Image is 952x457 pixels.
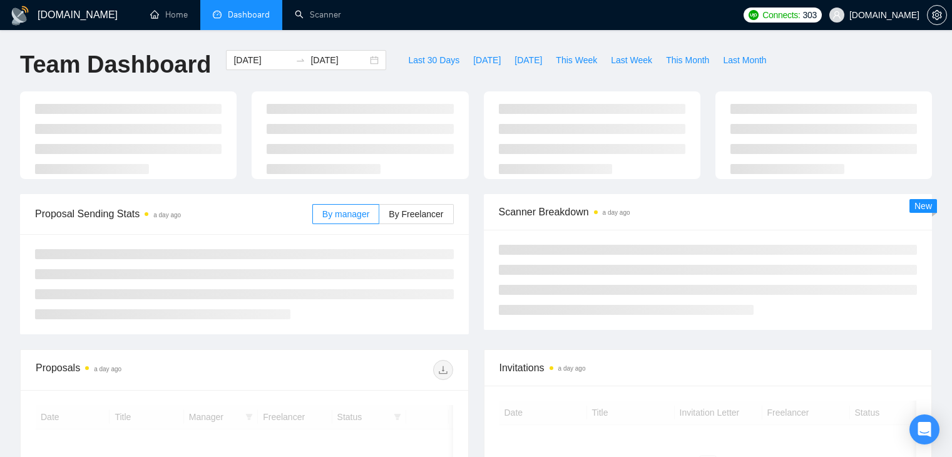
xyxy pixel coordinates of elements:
a: homeHome [150,9,188,20]
span: Proposal Sending Stats [35,206,312,222]
span: [DATE] [473,53,501,67]
span: Last 30 Days [408,53,459,67]
button: This Month [659,50,716,70]
span: Scanner Breakdown [499,204,918,220]
span: New [914,201,932,211]
span: Invitations [499,360,917,376]
time: a day ago [558,365,586,372]
time: a day ago [153,212,181,218]
div: Proposals [36,360,244,380]
button: This Week [549,50,604,70]
span: Dashboard [228,9,270,20]
span: to [295,55,305,65]
time: a day ago [94,366,121,372]
input: Start date [233,53,290,67]
button: Last 30 Days [401,50,466,70]
a: searchScanner [295,9,341,20]
span: user [832,11,841,19]
span: Last Month [723,53,766,67]
button: [DATE] [466,50,508,70]
img: logo [10,6,30,26]
button: setting [927,5,947,25]
span: setting [928,10,946,20]
a: setting [927,10,947,20]
button: Last Month [716,50,773,70]
span: By Freelancer [389,209,443,219]
time: a day ago [603,209,630,216]
span: 303 [803,8,817,22]
span: This Week [556,53,597,67]
span: dashboard [213,10,222,19]
button: Last Week [604,50,659,70]
span: swap-right [295,55,305,65]
span: By manager [322,209,369,219]
input: End date [310,53,367,67]
span: Connects: [762,8,800,22]
span: [DATE] [514,53,542,67]
span: Last Week [611,53,652,67]
button: [DATE] [508,50,549,70]
h1: Team Dashboard [20,50,211,80]
img: upwork-logo.png [749,10,759,20]
span: This Month [666,53,709,67]
div: Open Intercom Messenger [909,414,939,444]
